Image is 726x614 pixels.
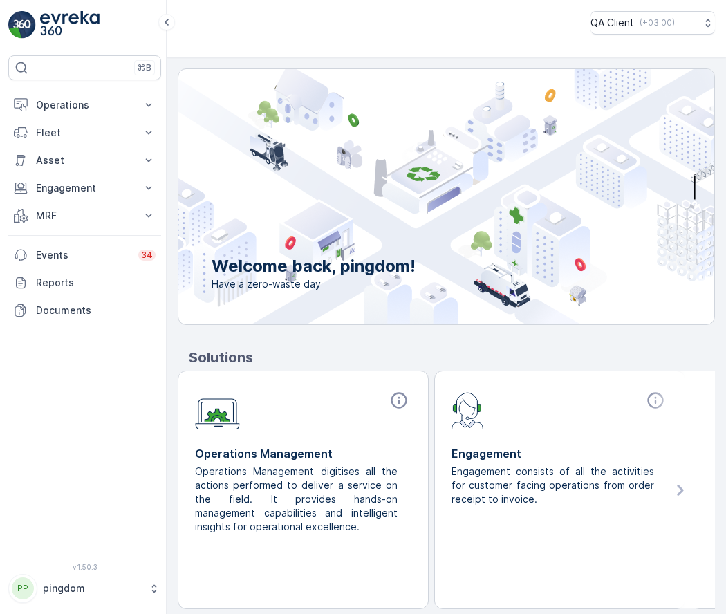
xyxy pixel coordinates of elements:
p: Operations Management [195,445,411,462]
img: module-icon [452,391,484,429]
button: Fleet [8,119,161,147]
p: MRF [36,209,133,223]
img: city illustration [116,69,714,324]
p: pingdom [43,582,142,595]
p: ⌘B [138,62,151,73]
p: QA Client [590,16,634,30]
p: Operations [36,98,133,112]
p: Engagement [36,181,133,195]
img: logo [8,11,36,39]
p: Engagement [452,445,668,462]
p: Documents [36,304,156,317]
p: Fleet [36,126,133,140]
a: Documents [8,297,161,324]
span: v 1.50.3 [8,563,161,571]
p: Engagement consists of all the activities for customer facing operations from order receipt to in... [452,465,657,506]
span: Have a zero-waste day [212,277,416,291]
button: QA Client(+03:00) [590,11,715,35]
p: 34 [141,250,153,261]
img: module-icon [195,391,240,430]
a: Reports [8,269,161,297]
p: Reports [36,276,156,290]
button: Operations [8,91,161,119]
button: Asset [8,147,161,174]
p: Solutions [189,347,715,368]
img: logo_light-DOdMpM7g.png [40,11,100,39]
button: Engagement [8,174,161,202]
p: ( +03:00 ) [640,17,675,28]
button: MRF [8,202,161,230]
a: Events34 [8,241,161,269]
p: Asset [36,153,133,167]
p: Events [36,248,130,262]
p: Operations Management digitises all the actions performed to deliver a service on the field. It p... [195,465,400,534]
div: PP [12,577,34,599]
p: Welcome back, pingdom! [212,255,416,277]
button: PPpingdom [8,574,161,603]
